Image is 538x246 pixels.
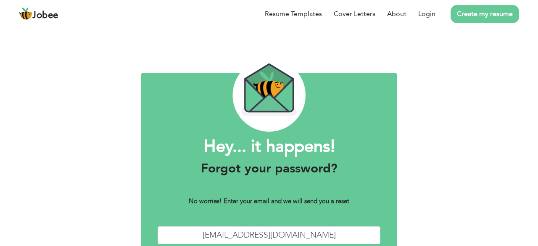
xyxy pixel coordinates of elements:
a: Resume Templates [265,9,322,19]
a: Login [418,9,435,19]
h3: Forgot your password? [158,161,380,176]
a: Create my resume [451,5,519,23]
span: Jobee [32,11,58,20]
input: Enter Your Email [158,226,380,244]
a: About [387,9,406,19]
a: Jobee [19,7,58,21]
h1: Hey... it happens! [158,136,380,158]
img: jobee.io [19,7,32,21]
b: No worries! Enter your email and we will send you a reset [189,197,349,205]
a: Cover Letters [334,9,375,19]
img: envelope_bee.png [232,59,306,132]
